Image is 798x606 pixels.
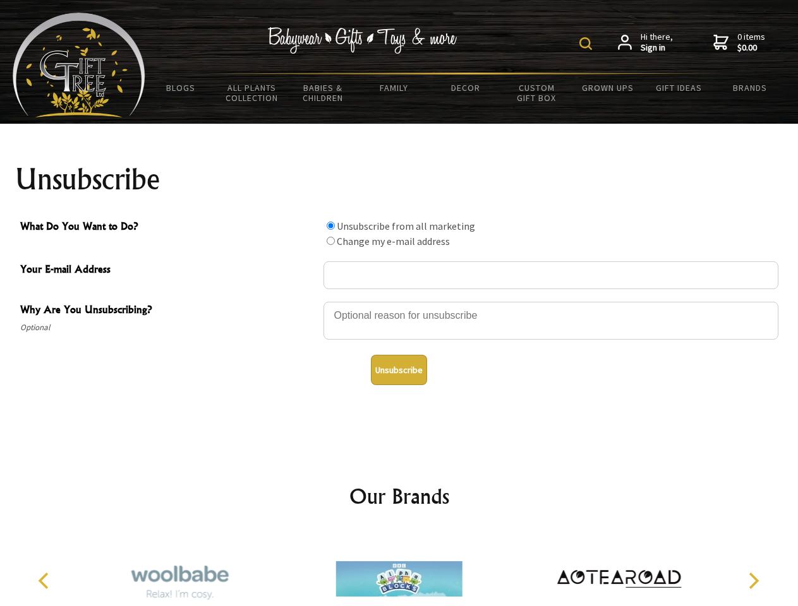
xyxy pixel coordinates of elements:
[25,481,773,511] h2: Our Brands
[618,32,673,54] a: Hi there,Sign in
[15,164,783,194] h1: Unsubscribe
[20,302,317,320] span: Why Are You Unsubscribing?
[323,302,778,340] textarea: Why Are You Unsubscribing?
[430,74,501,101] a: Decor
[359,74,430,101] a: Family
[371,355,427,385] button: Unsubscribe
[572,74,643,101] a: Grown Ups
[501,74,572,111] a: Custom Gift Box
[20,218,317,237] span: What Do You Want to Do?
[32,567,59,595] button: Previous
[715,74,786,101] a: Brands
[337,235,450,247] label: Change my e-mail address
[737,42,765,54] strong: $0.00
[217,74,288,111] a: All Plants Collection
[713,32,765,54] a: 0 items$0.00
[337,220,475,232] label: Unsubscribe from all marketing
[323,261,778,289] input: Your E-mail Address
[579,37,592,50] img: product search
[145,74,217,101] a: BLOGS
[327,237,335,245] input: What Do You Want to Do?
[737,31,765,54] span: 0 items
[20,261,317,280] span: Your E-mail Address
[13,13,145,117] img: Babyware - Gifts - Toys and more...
[327,222,335,230] input: What Do You Want to Do?
[20,320,317,335] span: Optional
[268,27,457,54] img: Babywear - Gifts - Toys & more
[641,42,673,54] strong: Sign in
[287,74,359,111] a: Babies & Children
[643,74,715,101] a: Gift Ideas
[739,567,767,595] button: Next
[641,32,673,54] span: Hi there,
